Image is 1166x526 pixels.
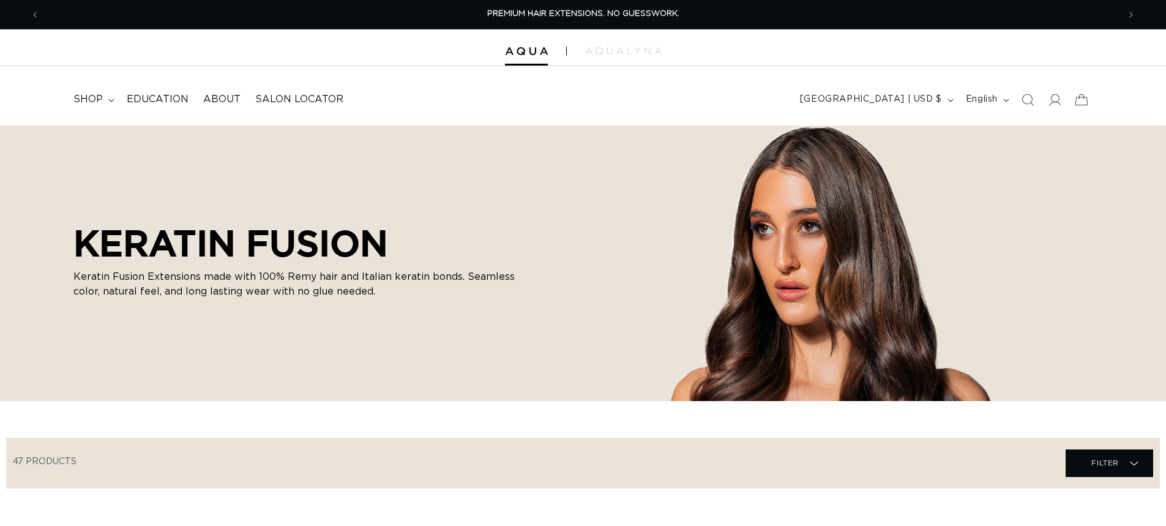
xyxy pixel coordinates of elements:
[966,93,998,106] span: English
[13,457,77,466] span: 47 products
[800,93,942,106] span: [GEOGRAPHIC_DATA] | USD $
[203,93,241,106] span: About
[119,86,196,113] a: Education
[959,88,1014,111] button: English
[585,47,662,54] img: aqualyna.com
[793,88,959,111] button: [GEOGRAPHIC_DATA] | USD $
[21,3,48,26] button: Previous announcement
[487,10,679,18] span: PREMIUM HAIR EXTENSIONS. NO GUESSWORK.
[248,86,351,113] a: Salon Locator
[73,269,539,299] p: Keratin Fusion Extensions made with 100% Remy hair and Italian keratin bonds. Seamless color, nat...
[505,47,548,56] img: Aqua Hair Extensions
[66,86,119,113] summary: shop
[1091,451,1119,475] span: Filter
[73,222,539,265] h2: KERATIN FUSION
[1066,449,1153,477] summary: Filter
[73,93,103,106] span: shop
[127,93,189,106] span: Education
[1118,3,1145,26] button: Next announcement
[196,86,248,113] a: About
[255,93,343,106] span: Salon Locator
[1014,86,1041,113] summary: Search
